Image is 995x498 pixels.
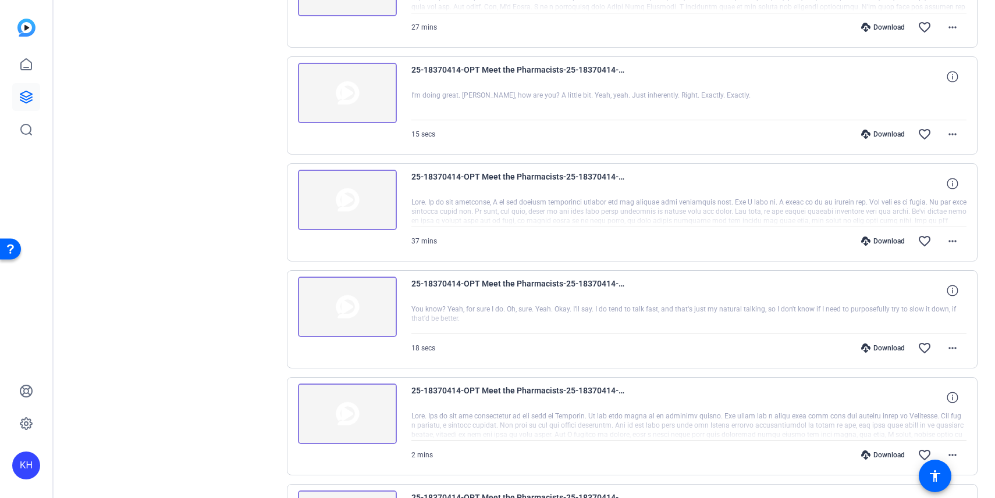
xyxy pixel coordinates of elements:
span: 37 mins [411,237,437,245]
img: thumb-nail [298,63,397,123]
span: 27 mins [411,23,437,31]
img: thumb-nail [298,170,397,230]
span: 2 mins [411,451,433,459]
mat-icon: more_horiz [946,127,960,141]
div: Download [855,23,911,32]
mat-icon: more_horiz [946,448,960,462]
span: 18 secs [411,344,435,352]
mat-icon: favorite_border [918,448,932,462]
span: 25-18370414-OPT Meet the Pharmacists-25-18370414-OPT Meet the Pharmacists - Capture Session 01-iP... [411,384,627,411]
mat-icon: more_horiz [946,341,960,355]
div: Download [855,237,911,246]
div: Download [855,450,911,460]
span: 25-18370414-OPT Meet the Pharmacists-25-18370414-OPT Meet the Pharmacists - Capture Session 01-ke... [411,277,627,304]
mat-icon: favorite_border [918,341,932,355]
mat-icon: more_horiz [946,234,960,248]
span: 25-18370414-OPT Meet the Pharmacists-25-18370414-OPT Meet the Pharmacists - Capture Session 01-[P... [411,63,627,91]
div: KH [12,452,40,479]
mat-icon: favorite_border [918,20,932,34]
span: 15 secs [411,130,435,138]
img: thumb-nail [298,277,397,337]
mat-icon: favorite_border [918,127,932,141]
img: blue-gradient.svg [17,19,35,37]
div: Download [855,130,911,139]
mat-icon: accessibility [928,469,942,483]
mat-icon: favorite_border [918,234,932,248]
img: thumb-nail [298,384,397,444]
div: Download [855,343,911,353]
span: 25-18370414-OPT Meet the Pharmacists-25-18370414-OPT Meet the Pharmacists - Capture Session 01-ke... [411,170,627,198]
mat-icon: more_horiz [946,20,960,34]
